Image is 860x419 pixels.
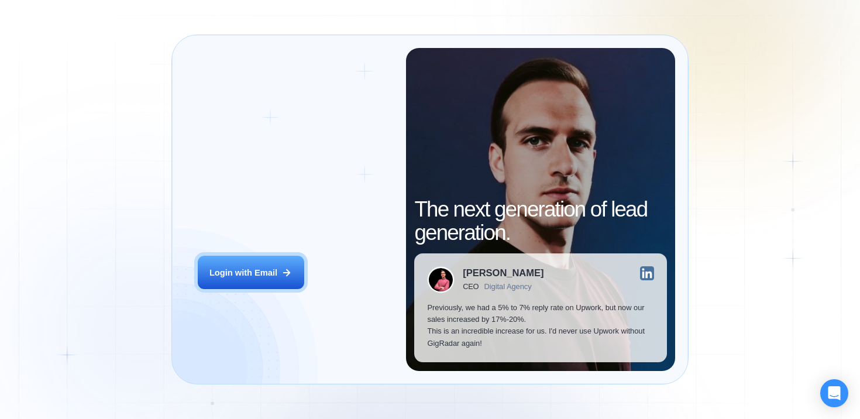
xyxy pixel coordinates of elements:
[414,198,666,245] h2: The next generation of lead generation.
[209,267,277,279] div: Login with Email
[484,283,532,291] div: Digital Agency
[463,283,479,291] div: CEO
[198,256,304,289] button: Login with Email
[820,379,848,407] div: Open Intercom Messenger
[427,302,653,349] p: Previously, we had a 5% to 7% reply rate on Upwork, but now our sales increased by 17%-20%. This ...
[463,269,543,279] div: [PERSON_NAME]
